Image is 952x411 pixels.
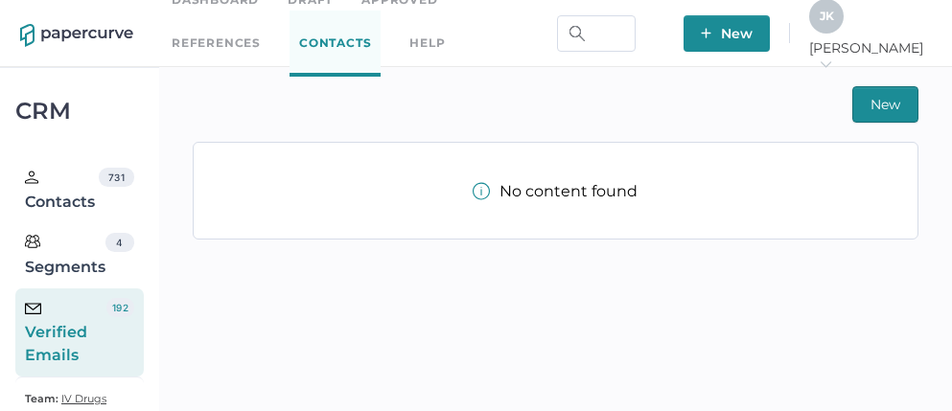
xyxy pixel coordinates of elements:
button: New [852,86,918,123]
img: person.20a629c4.svg [25,171,38,184]
span: New [871,87,900,122]
a: Contacts [290,11,381,77]
img: search.bf03fe8b.svg [569,26,585,41]
span: New [701,15,753,52]
div: No content found [473,182,638,200]
div: CRM [15,103,144,120]
img: email-icon-black.c777dcea.svg [25,303,41,314]
span: IV Drugs [61,392,106,405]
input: Search Workspace [557,15,636,52]
a: References [172,33,261,54]
i: arrow_right [819,57,832,71]
div: Segments [25,233,105,279]
div: 731 [99,168,133,187]
img: papercurve-logo-colour.7244d18c.svg [20,24,133,47]
div: help [409,33,445,54]
div: Verified Emails [25,298,106,367]
span: J K [820,9,834,23]
div: 192 [106,298,133,317]
div: Contacts [25,168,99,214]
a: Team: IV Drugs [25,387,106,410]
img: segments.b9481e3d.svg [25,234,40,249]
img: plus-white.e19ec114.svg [701,28,711,38]
button: New [684,15,770,52]
div: 4 [105,233,134,252]
img: info-tooltip-active.a952ecf1.svg [473,182,490,200]
span: [PERSON_NAME] [809,39,932,74]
